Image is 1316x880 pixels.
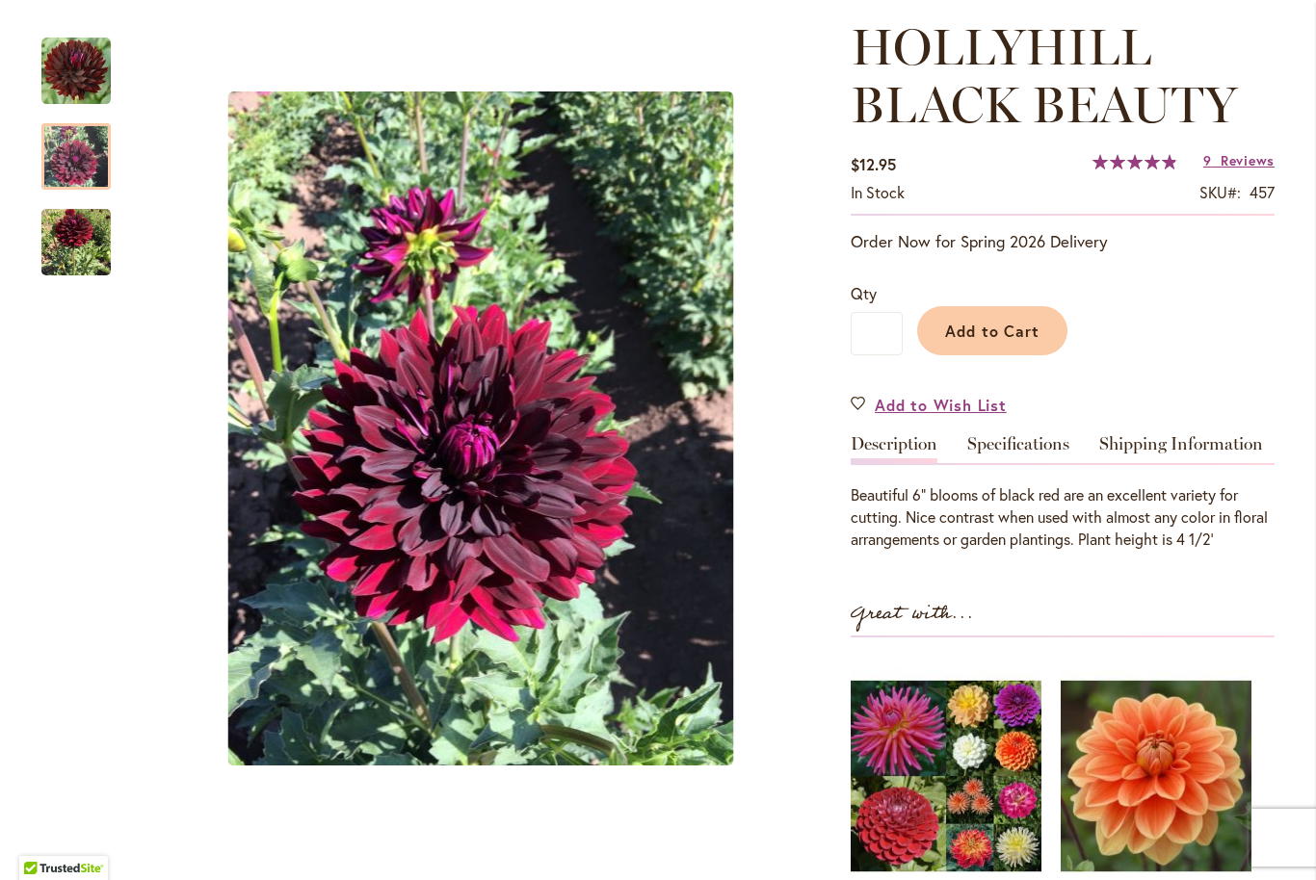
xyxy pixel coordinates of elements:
[41,198,111,286] img: HOLLYHILL BLACK BEAUTY
[41,190,111,275] div: HOLLYHILL BLACK BEAUTY
[945,321,1040,341] span: Add to Cart
[851,182,905,204] div: Availability
[851,435,937,463] a: Description
[228,91,734,765] img: HOLLYHILL BLACK BEAUTY
[851,598,974,630] strong: Great with...
[851,182,905,202] span: In stock
[851,16,1237,135] span: HOLLYHILL BLACK BEAUTY
[1203,151,1212,169] span: 9
[851,435,1275,551] div: Detailed Product Info
[967,435,1069,463] a: Specifications
[1221,151,1275,169] span: Reviews
[41,37,111,106] img: HOLLYHILL BLACK BEAUTY
[875,394,1007,416] span: Add to Wish List
[41,18,130,104] div: HOLLYHILL BLACK BEAUTY
[851,394,1007,416] a: Add to Wish List
[1099,435,1263,463] a: Shipping Information
[851,484,1275,551] div: Beautiful 6" blooms of black red are an excellent variety for cutting. Nice contrast when used wi...
[14,812,68,866] iframe: Launch Accessibility Center
[1203,151,1275,169] a: 9 Reviews
[851,154,896,174] span: $12.95
[130,18,920,840] div: Product Images
[917,306,1067,355] button: Add to Cart
[1250,182,1275,204] div: 457
[130,18,831,840] div: HOLLYHILL BLACK BEAUTY
[851,230,1275,253] p: Order Now for Spring 2026 Delivery
[41,104,130,190] div: HOLLYHILL BLACK BEAUTY
[851,283,877,303] span: Qty
[1092,154,1177,169] div: 98%
[1199,182,1241,202] strong: SKU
